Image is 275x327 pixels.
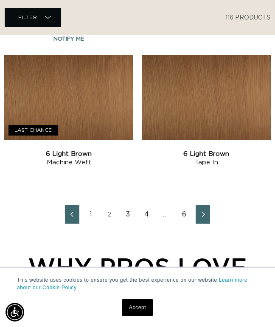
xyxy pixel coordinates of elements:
[177,205,191,224] a: Page 6
[121,205,135,224] a: Page 3
[140,205,154,224] a: Page 4
[5,8,61,27] summary: Filter
[21,248,254,322] div: WHY PROS LOVE OUR SYSTEMS
[142,150,271,167] a: 6 Light Brown Tape In
[4,150,133,167] a: 6 Light Brown Machine Weft
[4,205,271,224] nav: Pagination
[225,15,270,21] span: 116 products
[6,303,24,321] div: Accessibility Menu
[102,205,117,224] a: Page 2
[17,276,258,291] p: This website uses cookies to ensure you get the best experience on our website.
[158,205,173,224] span: …
[18,15,37,20] span: Filter
[122,299,153,316] a: Accept
[196,205,210,224] a: Next page
[84,205,98,224] a: Page 1
[65,205,79,224] a: Previous page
